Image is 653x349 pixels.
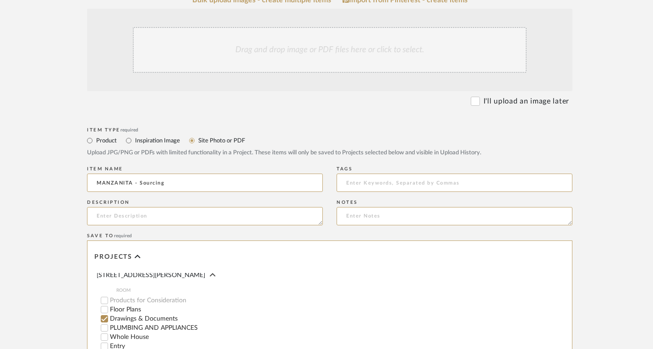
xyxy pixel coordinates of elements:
span: Projects [94,253,132,261]
label: Site Photo or PDF [197,136,245,146]
label: Whole House [110,334,323,340]
div: Item Type [87,127,572,133]
mat-radio-group: Select item type [87,135,572,146]
label: I'll upload an image later [484,96,569,107]
span: ROOM [116,287,323,294]
span: [STREET_ADDRESS][PERSON_NAME] [97,272,205,278]
div: Upload JPG/PNG or PDFs with limited functionality in a Project. These items will only be saved to... [87,148,572,158]
label: Product [95,136,117,146]
label: PLUMBING AND APPLIANCES [110,325,323,331]
div: Save To [87,233,572,239]
span: required [114,234,132,238]
span: required [120,128,138,132]
label: Inspiration Image [134,136,180,146]
input: Enter Keywords, Separated by Commas [337,174,572,192]
div: Description [87,200,323,205]
input: Enter Name [87,174,323,192]
div: Item name [87,166,323,172]
label: Floor Plans [110,306,323,313]
div: Tags [337,166,572,172]
label: Drawings & Documents [110,316,323,322]
div: Notes [337,200,572,205]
